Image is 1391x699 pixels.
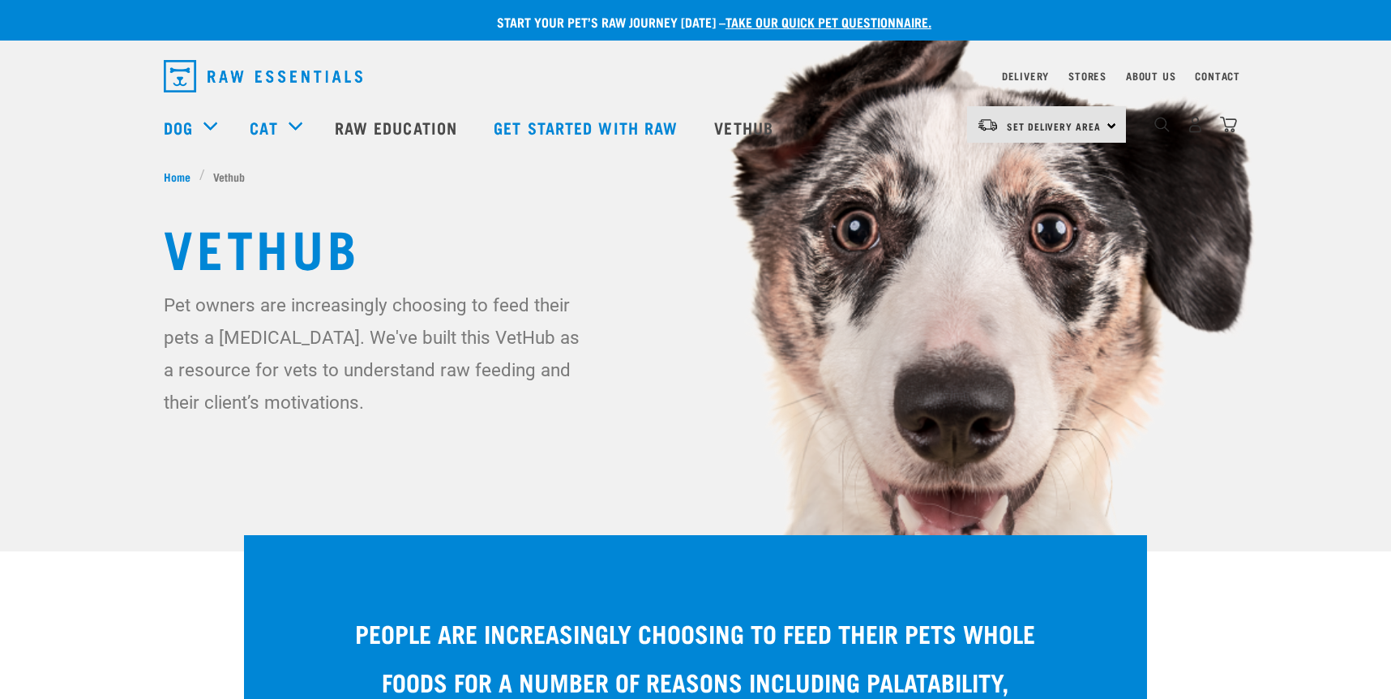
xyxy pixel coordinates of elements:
[319,95,477,160] a: Raw Education
[164,168,190,185] span: Home
[1002,73,1049,79] a: Delivery
[1220,116,1237,133] img: home-icon@2x.png
[164,289,589,418] p: Pet owners are increasingly choosing to feed their pets a [MEDICAL_DATA]. We've built this VetHub...
[164,60,362,92] img: Raw Essentials Logo
[164,168,199,185] a: Home
[477,95,698,160] a: Get started with Raw
[151,54,1240,99] nav: dropdown navigation
[977,118,999,132] img: van-moving.png
[164,115,193,139] a: Dog
[1195,73,1240,79] a: Contact
[1068,73,1106,79] a: Stores
[164,168,1227,185] nav: breadcrumbs
[164,217,1227,276] h1: Vethub
[1007,123,1101,129] span: Set Delivery Area
[1187,116,1204,133] img: user.png
[1154,117,1170,132] img: home-icon-1@2x.png
[250,115,277,139] a: Cat
[725,18,931,25] a: take our quick pet questionnaire.
[698,95,794,160] a: Vethub
[1126,73,1175,79] a: About Us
